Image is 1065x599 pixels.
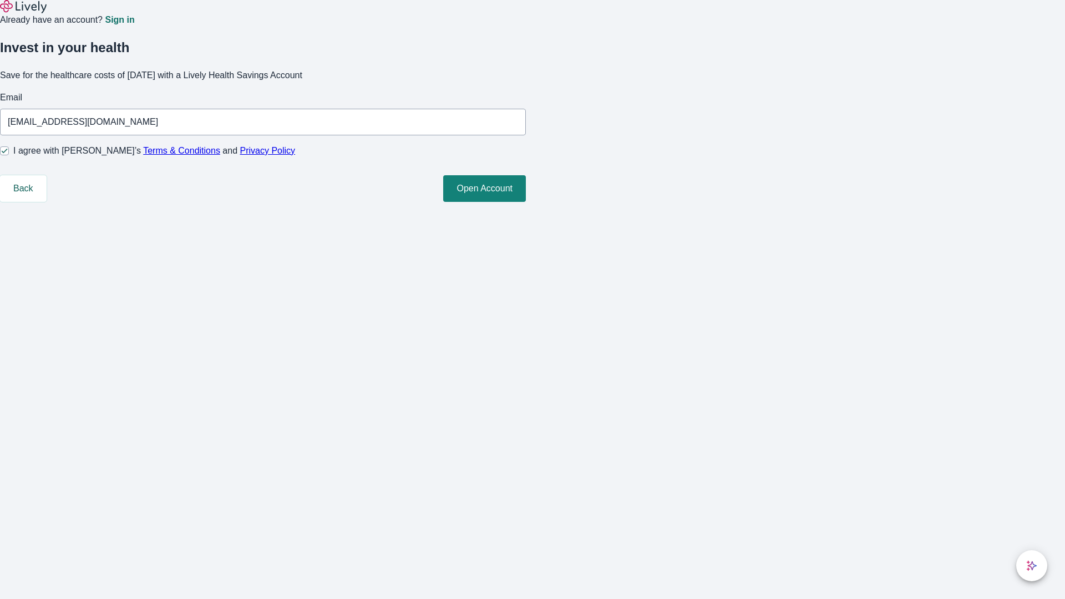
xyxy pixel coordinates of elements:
a: Privacy Policy [240,146,296,155]
svg: Lively AI Assistant [1026,560,1037,571]
a: Sign in [105,16,134,24]
span: I agree with [PERSON_NAME]’s and [13,144,295,158]
button: chat [1016,550,1047,581]
button: Open Account [443,175,526,202]
a: Terms & Conditions [143,146,220,155]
